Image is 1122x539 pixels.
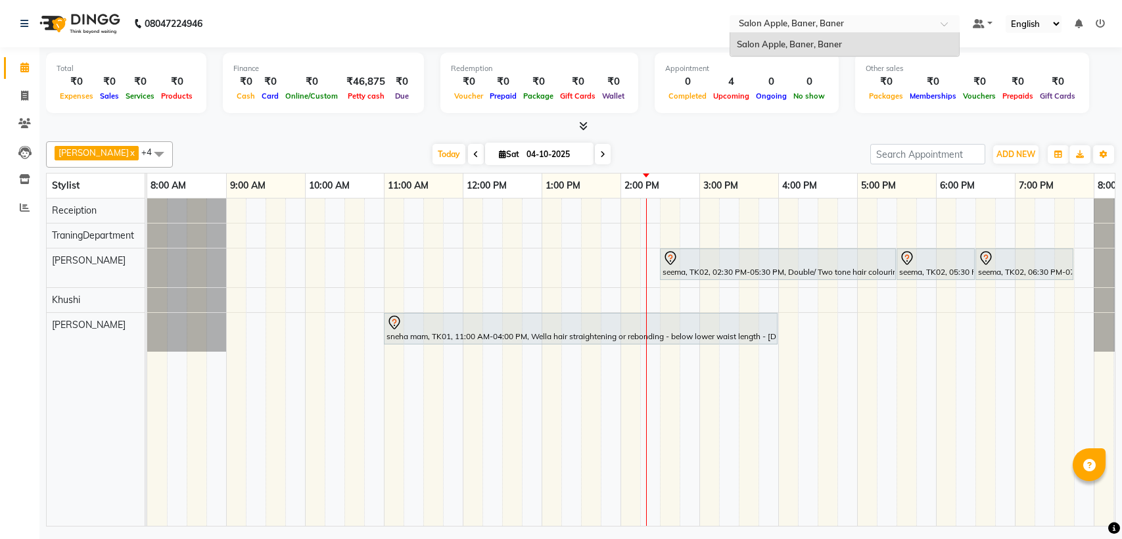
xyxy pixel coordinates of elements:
a: 5:00 PM [858,176,899,195]
div: ₹46,875 [341,74,390,89]
div: ₹0 [486,74,520,89]
span: No show [790,91,828,101]
div: Total [57,63,196,74]
span: Completed [665,91,710,101]
div: 0 [753,74,790,89]
a: 6:00 PM [937,176,978,195]
div: ₹0 [158,74,196,89]
div: ₹0 [599,74,628,89]
span: ADD NEW [996,149,1035,159]
div: ₹0 [1037,74,1079,89]
div: ₹0 [97,74,122,89]
a: 11:00 AM [385,176,432,195]
div: seema, TK02, 06:30 PM-07:45 PM, Facial-Raaga Professional Facial- Oily Skin - [DEMOGRAPHIC_DATA] [977,250,1072,278]
div: 0 [790,74,828,89]
a: 2:00 PM [621,176,663,195]
div: ₹0 [122,74,158,89]
a: 7:00 PM [1016,176,1057,195]
span: Upcoming [710,91,753,101]
div: ₹0 [233,74,258,89]
span: Vouchers [960,91,999,101]
span: [PERSON_NAME] [52,254,126,266]
div: 4 [710,74,753,89]
span: Cash [233,91,258,101]
span: Today [432,144,465,164]
span: Sat [496,149,523,159]
span: TraningDepartment [52,229,134,241]
span: Memberships [906,91,960,101]
div: ₹0 [557,74,599,89]
span: Gift Cards [1037,91,1079,101]
span: Expenses [57,91,97,101]
a: 8:00 AM [147,176,189,195]
div: ₹0 [906,74,960,89]
span: Services [122,91,158,101]
span: Sales [97,91,122,101]
a: 4:00 PM [779,176,820,195]
a: 9:00 AM [227,176,269,195]
a: 10:00 AM [306,176,353,195]
a: 12:00 PM [463,176,510,195]
span: Products [158,91,196,101]
div: ₹0 [520,74,557,89]
img: logo [34,5,124,42]
input: 2025-10-04 [523,145,588,164]
div: seema, TK02, 02:30 PM-05:30 PM, Double/ Two tone hair colouring- Global Change With Prelightening... [661,250,895,278]
span: [PERSON_NAME] [52,319,126,331]
span: Receiption [52,204,97,216]
span: Salon Apple, Baner, Baner [737,39,842,49]
div: ₹0 [390,74,413,89]
div: Appointment [665,63,828,74]
button: ADD NEW [993,145,1039,164]
span: Prepaid [486,91,520,101]
span: +4 [141,147,162,157]
iframe: chat widget [1067,486,1109,526]
div: ₹0 [451,74,486,89]
span: Prepaids [999,91,1037,101]
span: Ongoing [753,91,790,101]
div: seema, TK02, 05:30 PM-06:30 PM, Hair Cut with wella Hiar wash - [DEMOGRAPHIC_DATA] [898,250,973,278]
div: ₹0 [258,74,282,89]
span: Stylist [52,179,80,191]
a: 1:00 PM [542,176,584,195]
div: sneha mam, TK01, 11:00 AM-04:00 PM, Wella hair straightening or rebonding - below lower waist len... [385,315,776,342]
span: Packages [866,91,906,101]
b: 08047224946 [145,5,202,42]
span: Due [392,91,412,101]
a: x [129,147,135,158]
div: Finance [233,63,413,74]
div: Other sales [866,63,1079,74]
div: ₹0 [960,74,999,89]
input: Search Appointment [870,144,985,164]
div: ₹0 [57,74,97,89]
div: ₹0 [999,74,1037,89]
span: [PERSON_NAME] [58,147,129,158]
span: Voucher [451,91,486,101]
span: Package [520,91,557,101]
div: Redemption [451,63,628,74]
div: ₹0 [282,74,341,89]
div: ₹0 [866,74,906,89]
div: 0 [665,74,710,89]
a: 3:00 PM [700,176,741,195]
span: Online/Custom [282,91,341,101]
span: Petty cash [344,91,388,101]
ng-dropdown-panel: Options list [730,32,960,57]
span: Khushi [52,294,80,306]
span: Gift Cards [557,91,599,101]
span: Wallet [599,91,628,101]
span: Card [258,91,282,101]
